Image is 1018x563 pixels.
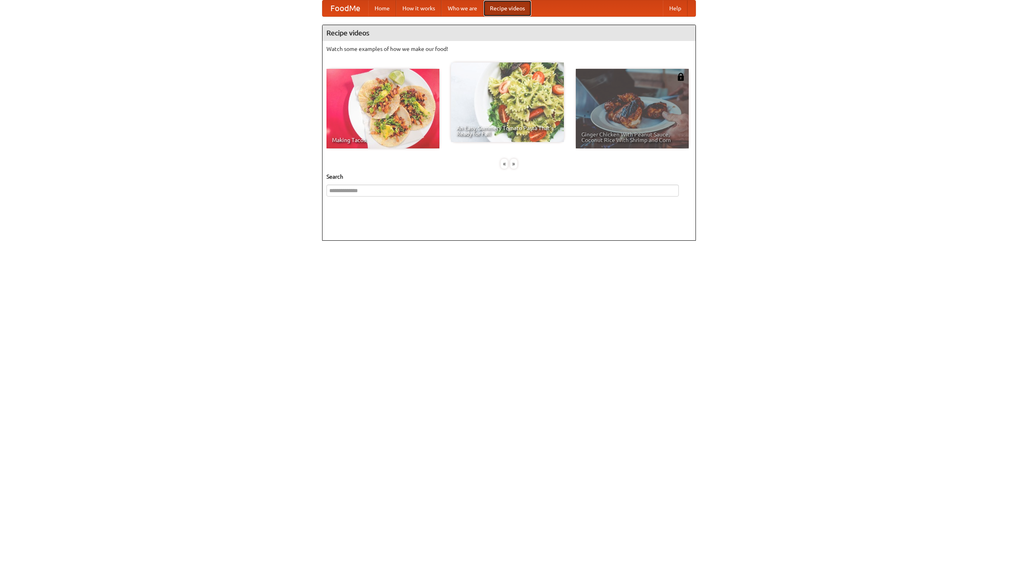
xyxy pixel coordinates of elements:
a: FoodMe [322,0,368,16]
a: Who we are [441,0,484,16]
h4: Recipe videos [322,25,696,41]
div: » [510,159,517,169]
div: « [501,159,508,169]
a: How it works [396,0,441,16]
a: Making Tacos [326,69,439,148]
span: An Easy, Summery Tomato Pasta That's Ready for Fall [457,125,558,136]
a: Recipe videos [484,0,531,16]
a: Help [663,0,688,16]
a: Home [368,0,396,16]
img: 483408.png [677,73,685,81]
h5: Search [326,173,692,181]
a: An Easy, Summery Tomato Pasta That's Ready for Fall [451,62,564,142]
p: Watch some examples of how we make our food! [326,45,692,53]
span: Making Tacos [332,137,434,143]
